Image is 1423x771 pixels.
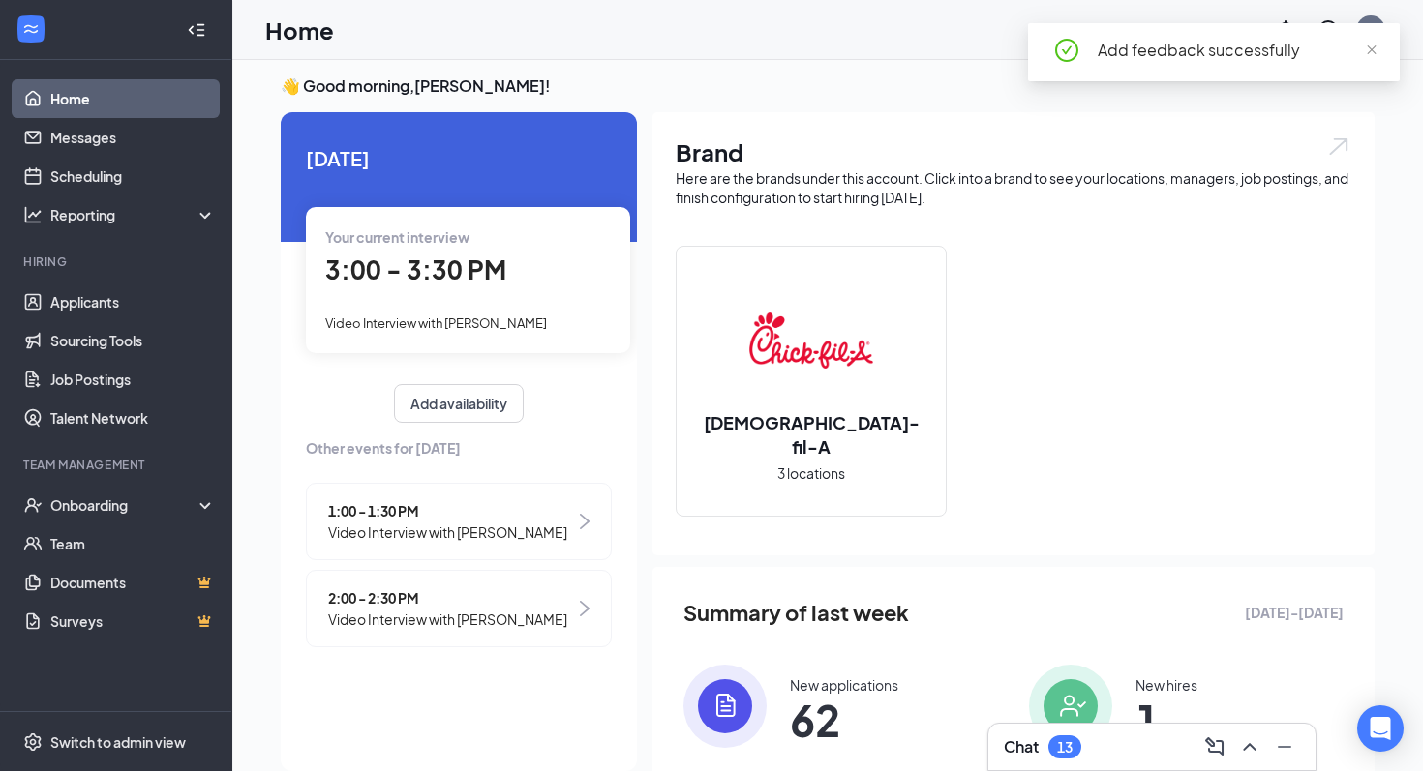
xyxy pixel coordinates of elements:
h1: Home [265,14,334,46]
span: 3 locations [777,462,845,484]
a: Job Postings [50,360,216,399]
svg: Minimize [1273,735,1296,758]
span: 2:00 - 2:30 PM [328,587,567,608]
a: Applicants [50,282,216,321]
span: Your current interview [325,228,469,246]
div: New hires [1135,675,1197,695]
span: [DATE] - [DATE] [1245,602,1344,623]
svg: ChevronUp [1238,735,1261,758]
span: Other events for [DATE] [306,437,612,459]
img: open.6027fd2a22e1237b5b06.svg [1326,135,1351,158]
div: Hiring [23,253,212,270]
a: Home [50,79,216,118]
span: 1 [1135,702,1197,737]
button: Minimize [1269,731,1300,762]
div: Team Management [23,457,212,473]
a: Sourcing Tools [50,321,216,360]
svg: Collapse [187,20,206,40]
span: Video Interview with [PERSON_NAME] [328,608,567,630]
div: Reporting [50,205,217,224]
svg: Analysis [23,205,43,224]
span: check-circle [1055,39,1078,62]
h2: [DEMOGRAPHIC_DATA]-fil-A [677,410,946,459]
span: 62 [790,702,898,737]
div: Here are the brands under this account. Click into a brand to see your locations, managers, job p... [676,168,1351,207]
span: 1:00 - 1:30 PM [328,500,567,521]
div: Open Intercom Messenger [1357,705,1404,752]
a: SurveysCrown [50,602,216,640]
a: Talent Network [50,399,216,437]
span: 3:00 - 3:30 PM [325,253,506,285]
a: Messages [50,118,216,157]
svg: WorkstreamLogo [21,19,41,39]
img: icon [1029,665,1112,748]
span: Video Interview with [PERSON_NAME] [325,315,547,331]
button: ChevronUp [1234,731,1265,762]
button: ComposeMessage [1199,731,1230,762]
a: DocumentsCrown [50,563,216,602]
a: Team [50,524,216,563]
div: Add feedback successfully [1098,39,1377,62]
div: 13 [1057,739,1073,756]
div: Onboarding [50,495,199,515]
svg: Settings [23,732,43,752]
button: Add availability [394,384,524,423]
svg: Notifications [1274,18,1297,42]
img: Chick-fil-A [749,279,873,402]
svg: ComposeMessage [1203,735,1226,758]
div: Switch to admin view [50,732,186,752]
a: Scheduling [50,157,216,195]
svg: QuestionInfo [1317,18,1340,42]
span: [DATE] [306,143,612,173]
span: close [1365,44,1378,57]
div: New applications [790,675,898,695]
div: LB [1364,21,1378,38]
svg: UserCheck [23,495,43,515]
img: icon [683,665,767,748]
span: Summary of last week [683,596,909,630]
h3: Chat [1004,736,1039,757]
span: Video Interview with [PERSON_NAME] [328,521,567,543]
h3: 👋 Good morning, [PERSON_NAME] ! [281,75,1375,97]
h1: Brand [676,135,1351,168]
